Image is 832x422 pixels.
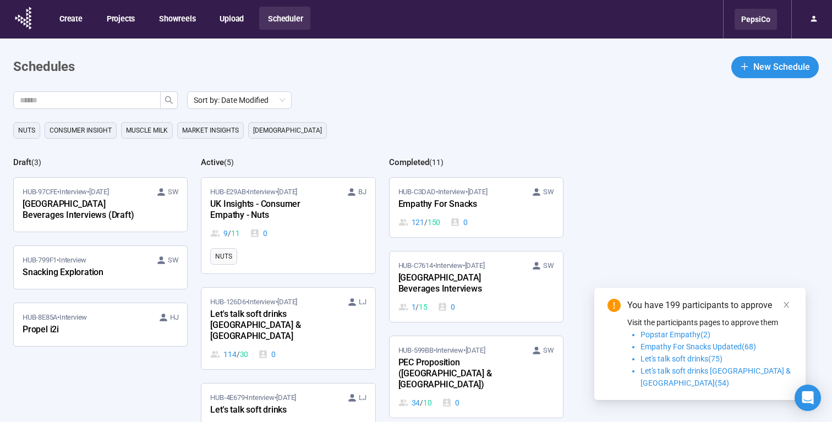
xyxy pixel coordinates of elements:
[277,188,297,196] time: [DATE]
[389,157,429,167] h2: Completed
[359,297,366,308] span: LJ
[258,348,276,360] div: 0
[437,301,455,313] div: 0
[627,299,792,312] div: You have 199 participants to approve
[468,188,488,196] time: [DATE]
[14,178,187,232] a: HUB-97CFE•Interview•[DATE] SW[GEOGRAPHIC_DATA] Beverages Interviews (Draft)
[358,187,366,198] span: BJ
[424,216,428,228] span: /
[607,299,621,312] span: exclamation-circle
[210,227,239,239] div: 9
[168,187,179,198] span: SW
[782,301,790,309] span: close
[428,216,440,228] span: 150
[31,158,41,167] span: ( 3 )
[23,266,144,280] div: Snacking Exploration
[398,260,485,271] span: HUB-C7614 • Interview •
[170,312,179,323] span: HJ
[398,187,488,198] span: HUB-C3DAD • Interview •
[753,60,810,74] span: New Schedule
[390,178,563,237] a: HUB-C3DAD•Interview•[DATE] SWEmpathy For Snacks121 / 1500
[231,227,240,239] span: 11
[276,393,296,402] time: [DATE]
[398,216,441,228] div: 121
[13,57,75,78] h1: Schedules
[390,251,563,322] a: HUB-C7614•Interview•[DATE] SW[GEOGRAPHIC_DATA] Beverages Interviews1 / 150
[240,348,249,360] span: 30
[442,397,459,409] div: 0
[168,255,179,266] span: SW
[194,92,285,108] span: Sort by: Date Modified
[398,356,519,392] div: PEC Proposition ([GEOGRAPHIC_DATA] & [GEOGRAPHIC_DATA])
[160,91,178,109] button: search
[224,158,234,167] span: ( 5 )
[253,125,322,136] span: [DEMOGRAPHIC_DATA]
[211,7,251,30] button: Upload
[398,198,519,212] div: Empathy For Snacks
[89,188,109,196] time: [DATE]
[23,323,144,337] div: Propel i2i
[210,198,331,223] div: UK Insights - Consumer Empathy - Nuts
[277,298,297,306] time: [DATE]
[14,246,187,289] a: HUB-799F1•Interview SWSnacking Exploration
[18,125,35,136] span: Nuts
[423,397,432,409] span: 10
[210,348,248,360] div: 114
[210,297,297,308] span: HUB-126D6 • Interview •
[126,125,168,136] span: Muscle Milk
[259,7,310,30] button: Scheduler
[398,397,432,409] div: 34
[390,336,563,418] a: HUB-599BB•Interview•[DATE] SWPEC Proposition ([GEOGRAPHIC_DATA] & [GEOGRAPHIC_DATA])34 / 100
[641,330,710,339] span: Popstar Empathy(2)
[210,403,331,418] div: Let's talk soft drinks
[450,216,468,228] div: 0
[215,251,232,262] span: Nuts
[429,158,444,167] span: ( 11 )
[398,301,428,313] div: 1
[465,261,485,270] time: [DATE]
[543,187,554,198] span: SW
[23,312,87,323] span: HUB-8E85A • Interview
[641,366,791,387] span: Let's talk soft drinks [GEOGRAPHIC_DATA] & [GEOGRAPHIC_DATA](54)
[795,385,821,411] div: Open Intercom Messenger
[228,227,231,239] span: /
[165,96,173,105] span: search
[201,178,375,273] a: HUB-E29AB•Interview•[DATE] BJUK Insights - Consumer Empathy - Nuts9 / 110Nuts
[13,157,31,167] h2: Draft
[466,346,485,354] time: [DATE]
[182,125,239,136] span: market insights
[237,348,240,360] span: /
[98,7,143,30] button: Projects
[210,308,331,344] div: Let's talk soft drinks [GEOGRAPHIC_DATA] & [GEOGRAPHIC_DATA]
[543,345,554,356] span: SW
[735,9,777,30] div: PepsiCo
[250,227,267,239] div: 0
[50,125,112,136] span: consumer insight
[23,255,86,266] span: HUB-799F1 • Interview
[359,392,366,403] span: LJ
[419,301,428,313] span: 15
[543,260,554,271] span: SW
[641,342,756,351] span: Empathy For Snacks Updated(68)
[731,56,819,78] button: plusNew Schedule
[201,288,375,369] a: HUB-126D6•Interview•[DATE] LJLet's talk soft drinks [GEOGRAPHIC_DATA] & [GEOGRAPHIC_DATA]114 / 300
[210,187,297,198] span: HUB-E29AB • Interview •
[150,7,203,30] button: Showreels
[641,354,722,363] span: Let's talk soft drinks(75)
[14,303,187,346] a: HUB-8E85A•Interview HJPropel i2i
[415,301,419,313] span: /
[210,392,296,403] span: HUB-4E679 • Interview •
[23,198,144,223] div: [GEOGRAPHIC_DATA] Beverages Interviews (Draft)
[201,157,224,167] h2: Active
[398,345,485,356] span: HUB-599BB • Interview •
[51,7,90,30] button: Create
[23,187,109,198] span: HUB-97CFE • Interview •
[398,271,519,297] div: [GEOGRAPHIC_DATA] Beverages Interviews
[627,316,792,328] p: Visit the participants pages to approve them
[740,62,749,71] span: plus
[420,397,423,409] span: /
